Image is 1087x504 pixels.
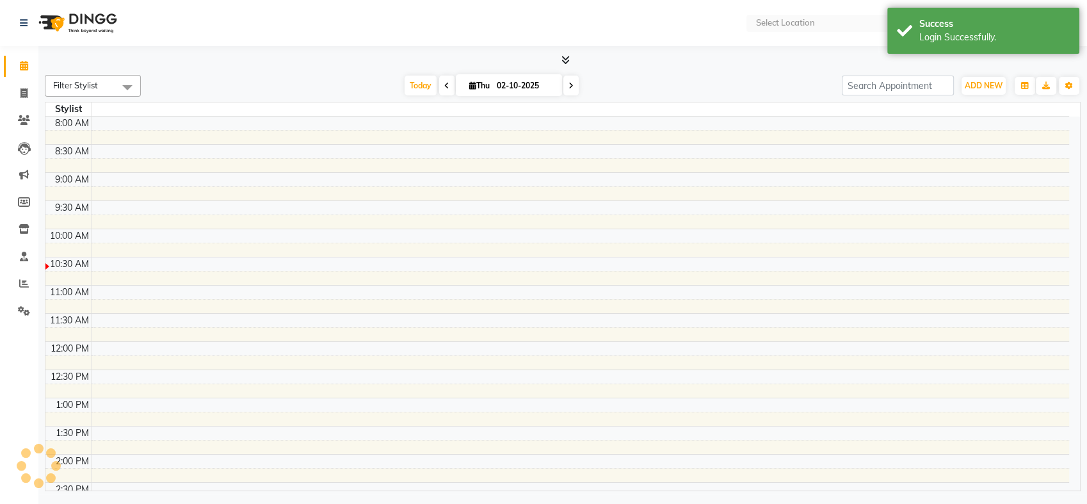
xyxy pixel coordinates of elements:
div: Success [919,17,1070,31]
div: 8:00 AM [52,117,92,130]
div: 11:00 AM [47,286,92,299]
div: 9:30 AM [52,201,92,215]
div: Stylist [45,102,92,116]
div: 8:30 AM [52,145,92,158]
img: logo [33,5,120,41]
input: 2025-10-02 [493,76,557,95]
button: ADD NEW [962,77,1006,95]
div: 9:00 AM [52,173,92,186]
div: 1:30 PM [53,427,92,440]
span: Today [405,76,437,95]
div: 12:30 PM [48,370,92,384]
div: 12:00 PM [48,342,92,355]
div: 2:30 PM [53,483,92,496]
div: 11:30 AM [47,314,92,327]
input: Search Appointment [842,76,954,95]
div: Login Successfully. [919,31,1070,44]
span: Filter Stylist [53,80,98,90]
div: 10:00 AM [47,229,92,243]
div: Select Location [755,17,814,29]
span: ADD NEW [965,81,1002,90]
div: 10:30 AM [47,257,92,271]
span: Thu [466,81,493,90]
div: 2:00 PM [53,455,92,468]
div: 1:00 PM [53,398,92,412]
